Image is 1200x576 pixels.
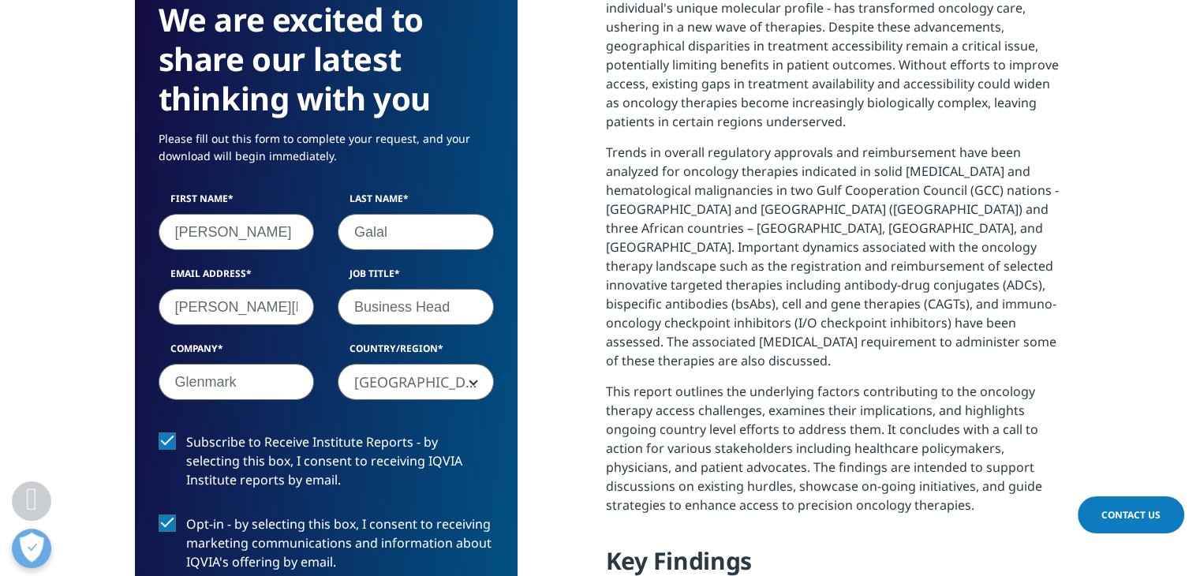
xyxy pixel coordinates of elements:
label: Subscribe to Receive Institute Reports - by selecting this box, I consent to receiving IQVIA Inst... [159,432,494,498]
label: Country/Region [338,342,494,364]
label: First Name [159,192,315,214]
span: South Africa [338,364,494,400]
p: Please fill out this form to complete your request, and your download will begin immediately. [159,130,494,177]
label: Company [159,342,315,364]
label: Job Title [338,267,494,289]
span: Contact Us [1101,508,1161,522]
a: Contact Us [1078,496,1184,533]
p: This report outlines the underlying factors contributing to the oncology therapy access challenge... [606,382,1066,526]
label: Last Name [338,192,494,214]
label: Email Address [159,267,315,289]
p: Trends in overall regulatory approvals and reimbursement have been analyzed for oncology therapie... [606,143,1066,382]
button: Open Preferences [12,529,51,568]
span: South Africa [338,365,493,401]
